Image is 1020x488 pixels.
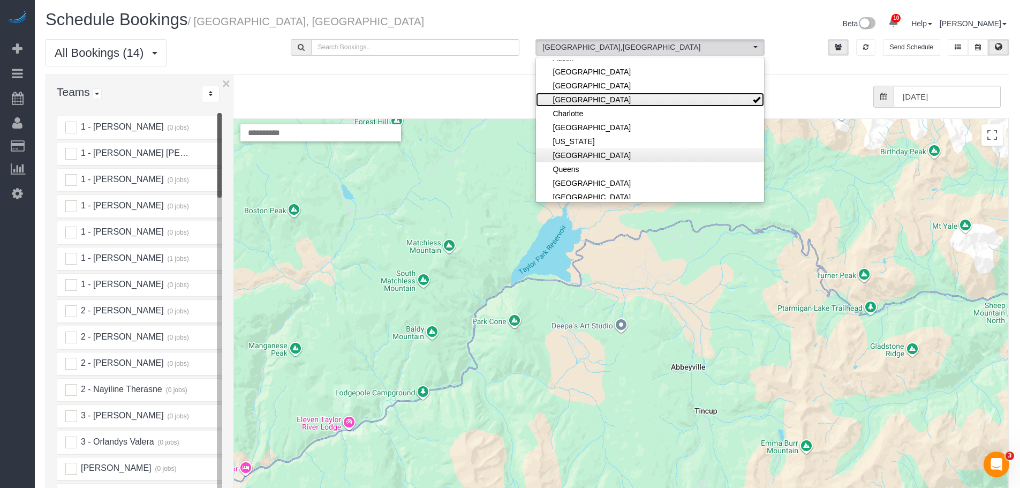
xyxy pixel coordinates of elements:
[166,229,189,236] small: (0 jobs)
[222,77,230,91] button: ×
[79,463,151,472] span: [PERSON_NAME]
[79,306,163,315] span: 2 - [PERSON_NAME]
[536,134,764,148] a: [US_STATE]
[166,176,189,184] small: (0 jobs)
[79,122,163,131] span: 1 - [PERSON_NAME]
[536,93,764,107] a: [GEOGRAPHIC_DATA]
[79,201,163,210] span: 1 - [PERSON_NAME]
[536,190,764,204] a: [GEOGRAPHIC_DATA]
[79,437,154,446] span: 3 - Orlandys Valera
[6,11,28,26] img: Automaid Logo
[536,176,764,190] li: Seattle
[536,107,764,121] a: Charlotte
[166,255,189,262] small: (1 jobs)
[883,11,904,34] a: 10
[46,10,187,29] span: Schedule Bookings
[536,121,764,134] li: Denver
[536,134,764,148] li: New Jersey
[891,14,901,22] span: 10
[911,19,932,28] a: Help
[536,148,764,162] a: [GEOGRAPHIC_DATA]
[166,412,189,420] small: (0 jobs)
[536,121,764,134] a: [GEOGRAPHIC_DATA]
[57,86,90,98] span: Teams
[536,65,764,79] li: Boston
[536,190,764,204] li: Staten Island
[79,332,163,341] span: 2 - [PERSON_NAME]
[984,452,1009,477] iframe: Intercom live chat
[536,176,764,190] a: [GEOGRAPHIC_DATA]
[166,202,189,210] small: (0 jobs)
[79,358,163,367] span: 2 - [PERSON_NAME]
[187,16,424,27] small: / [GEOGRAPHIC_DATA], [GEOGRAPHIC_DATA]
[166,281,189,289] small: (0 jobs)
[894,86,1001,108] input: Date
[79,411,163,420] span: 3 - [PERSON_NAME]
[166,334,189,341] small: (0 jobs)
[536,148,764,162] li: Portland
[166,124,189,131] small: (0 jobs)
[536,79,764,93] a: [GEOGRAPHIC_DATA]
[858,17,875,31] img: New interface
[202,86,220,102] div: ...
[940,19,1007,28] a: [PERSON_NAME]
[536,65,764,79] a: [GEOGRAPHIC_DATA]
[536,93,764,107] li: Brooklyn
[981,124,1003,146] button: Toggle fullscreen view
[46,39,167,66] button: All Bookings (14)
[154,465,177,472] small: (0 jobs)
[79,175,163,184] span: 1 - [PERSON_NAME]
[311,39,520,56] input: Search Bookings..
[164,386,187,394] small: (0 jobs)
[79,148,236,157] span: 1 - [PERSON_NAME] [PERSON_NAME]
[1006,452,1014,460] span: 3
[156,439,179,446] small: (0 jobs)
[535,39,765,56] button: [GEOGRAPHIC_DATA],[GEOGRAPHIC_DATA]
[209,91,213,97] i: Sort Teams
[536,79,764,93] li: Bronx
[166,307,189,315] small: (0 jobs)
[843,19,876,28] a: Beta
[79,385,162,394] span: 2 - Nayiline Therasne
[79,280,163,289] span: 1 - [PERSON_NAME]
[79,227,163,236] span: 1 - [PERSON_NAME]
[542,42,751,52] span: [GEOGRAPHIC_DATA] , [GEOGRAPHIC_DATA]
[536,162,764,176] a: Queens
[55,46,149,59] span: All Bookings (14)
[883,39,940,56] button: Send Schedule
[79,253,163,262] span: 1 - [PERSON_NAME]
[166,360,189,367] small: (0 jobs)
[535,39,765,56] ol: All Locations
